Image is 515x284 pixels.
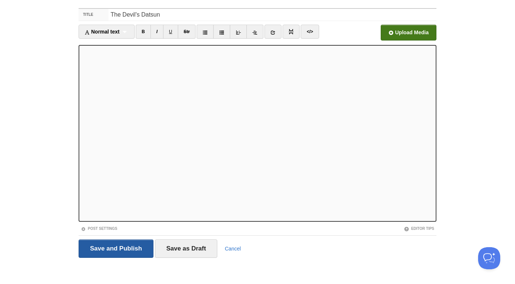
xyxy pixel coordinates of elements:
[79,9,108,21] label: Title
[79,239,153,258] input: Save and Publish
[478,247,500,269] iframe: Help Scout Beacon - Open
[178,25,196,39] a: Str
[184,29,190,34] del: Str
[288,29,294,34] img: pagebreak-icon.png
[404,227,434,231] a: Editor Tips
[84,29,120,35] span: Normal text
[225,246,241,252] a: Cancel
[155,239,218,258] input: Save as Draft
[301,25,319,39] a: </>
[151,25,163,39] a: I
[136,25,151,39] a: B
[81,227,117,231] a: Post Settings
[163,25,178,39] a: U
